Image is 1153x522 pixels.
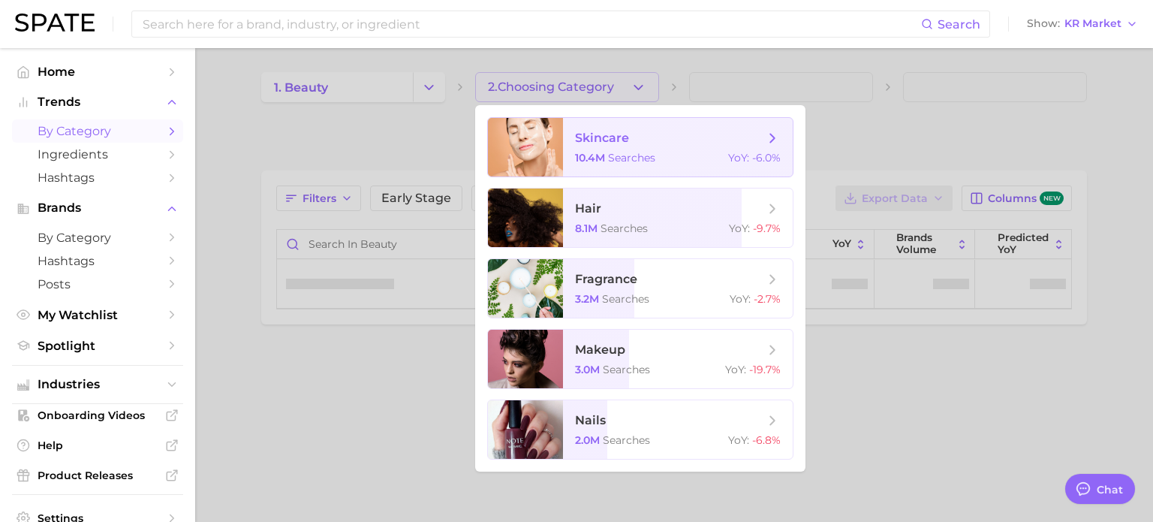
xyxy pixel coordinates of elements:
span: by Category [38,124,158,138]
span: makeup [575,342,625,357]
span: YoY : [730,292,751,306]
a: Home [12,60,183,83]
span: 3.0m [575,363,600,376]
span: by Category [38,231,158,245]
ul: 2.Choosing Category [475,105,805,472]
span: searches [608,151,655,164]
span: Product Releases [38,469,158,482]
span: KR Market [1064,20,1121,28]
a: Product Releases [12,464,183,487]
a: by Category [12,119,183,143]
span: Hashtags [38,170,158,185]
span: 2.0m [575,433,600,447]
span: Industries [38,378,158,391]
span: Hashtags [38,254,158,268]
button: ShowKR Market [1023,14,1142,34]
button: Trends [12,91,183,113]
span: 8.1m [575,222,598,235]
span: YoY : [729,222,750,235]
span: searches [602,292,649,306]
span: 3.2m [575,292,599,306]
span: Show [1027,20,1060,28]
span: Posts [38,277,158,291]
a: by Category [12,226,183,249]
span: fragrance [575,272,637,286]
span: hair [575,201,601,216]
span: Search [938,17,980,32]
span: searches [601,222,648,235]
a: Posts [12,273,183,296]
span: YoY : [728,433,749,447]
span: -2.7% [754,292,781,306]
span: Ingredients [38,147,158,161]
span: searches [603,433,650,447]
span: 10.4m [575,151,605,164]
img: SPATE [15,14,95,32]
span: YoY : [728,151,749,164]
span: -19.7% [749,363,781,376]
span: -9.7% [753,222,781,235]
span: -6.0% [752,151,781,164]
a: Onboarding Videos [12,404,183,427]
span: Home [38,65,158,79]
a: Hashtags [12,166,183,189]
a: My Watchlist [12,303,183,327]
span: skincare [575,131,629,145]
span: Spotlight [38,339,158,353]
span: Onboarding Videos [38,409,158,422]
button: Industries [12,373,183,396]
span: Trends [38,95,158,109]
span: YoY : [725,363,746,376]
span: searches [603,363,650,376]
input: Search here for a brand, industry, or ingredient [141,11,921,37]
a: Help [12,434,183,457]
span: -6.8% [752,433,781,447]
span: My Watchlist [38,308,158,322]
button: Brands [12,197,183,219]
a: Ingredients [12,143,183,166]
span: nails [575,413,606,427]
span: Help [38,439,158,452]
a: Spotlight [12,334,183,358]
a: Hashtags [12,249,183,273]
span: Brands [38,201,158,215]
